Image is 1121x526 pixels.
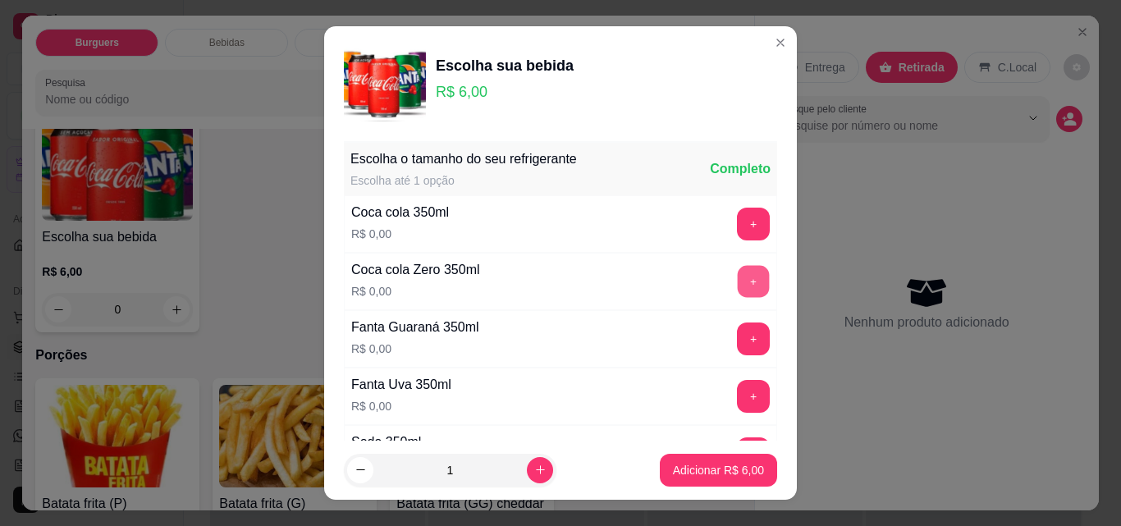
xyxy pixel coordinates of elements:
[436,54,574,77] div: Escolha sua bebida
[351,432,421,452] div: Soda 350ml
[738,265,770,297] button: add
[347,457,373,483] button: decrease-product-quantity
[351,260,480,280] div: Coca cola Zero 350ml
[351,203,449,222] div: Coca cola 350ml
[737,437,770,470] button: add
[350,149,577,169] div: Escolha o tamanho do seu refrigerante
[344,39,426,121] img: product-image
[351,375,451,395] div: Fanta Uva 350ml
[660,454,777,487] button: Adicionar R$ 6,00
[351,226,449,242] p: R$ 0,00
[737,380,770,413] button: add
[351,283,480,300] p: R$ 0,00
[527,457,553,483] button: increase-product-quantity
[350,172,577,189] div: Escolha até 1 opção
[673,462,764,478] p: Adicionar R$ 6,00
[767,30,794,56] button: Close
[351,341,479,357] p: R$ 0,00
[351,318,479,337] div: Fanta Guaraná 350ml
[737,208,770,240] button: add
[737,322,770,355] button: add
[351,398,451,414] p: R$ 0,00
[436,80,574,103] p: R$ 6,00
[710,159,771,179] div: Completo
